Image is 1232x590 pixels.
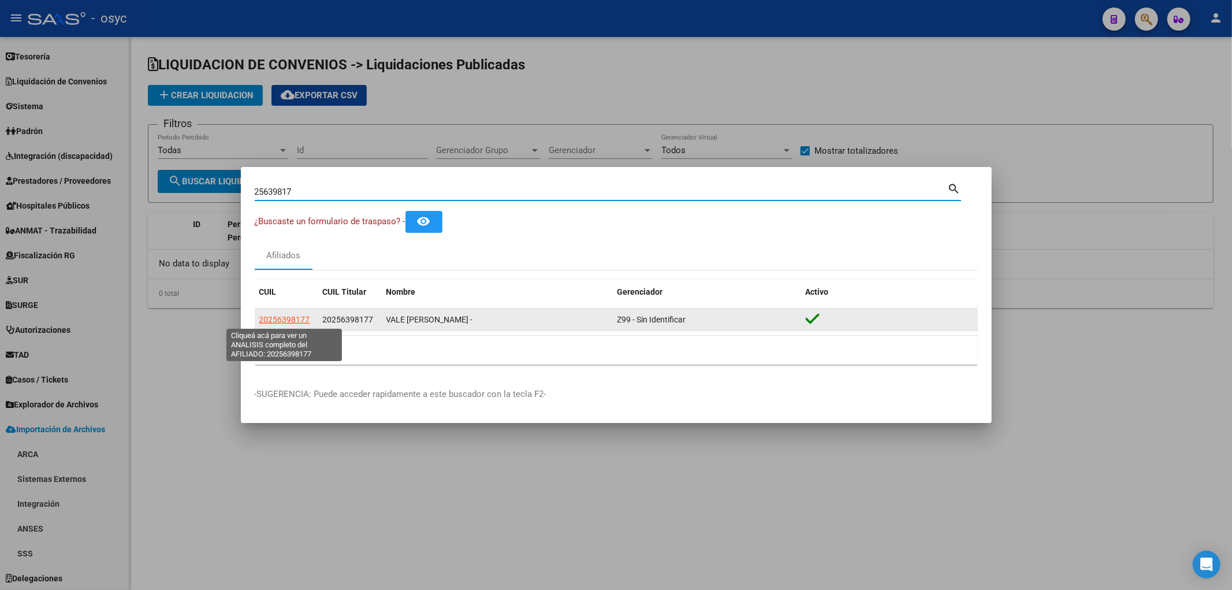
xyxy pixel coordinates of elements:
datatable-header-cell: Gerenciador [613,280,801,305]
datatable-header-cell: Nombre [382,280,613,305]
span: Nombre [386,287,416,296]
datatable-header-cell: Activo [801,280,978,305]
div: Afiliados [266,249,300,262]
datatable-header-cell: CUIL [255,280,318,305]
div: 1 total [255,336,978,365]
span: Gerenciador [617,287,663,296]
span: ¿Buscaste un formulario de traspaso? - [255,216,405,227]
span: Z99 - Sin Identificar [617,315,686,324]
span: CUIL Titular [323,287,367,296]
mat-icon: search [948,181,961,195]
span: Activo [806,287,829,296]
div: VALE [PERSON_NAME] - [386,313,608,326]
div: Open Intercom Messenger [1193,551,1220,578]
span: 20256398177 [259,315,310,324]
mat-icon: remove_red_eye [417,214,431,228]
span: 20256398177 [323,315,374,324]
datatable-header-cell: CUIL Titular [318,280,382,305]
p: -SUGERENCIA: Puede acceder rapidamente a este buscador con la tecla F2- [255,388,978,401]
span: CUIL [259,287,277,296]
